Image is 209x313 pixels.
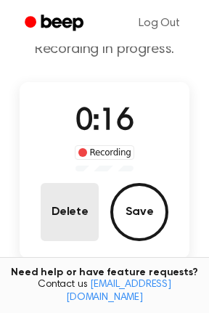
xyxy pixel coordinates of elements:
[124,6,194,41] a: Log Out
[9,279,200,304] span: Contact us
[15,9,97,38] a: Beep
[75,107,134,137] span: 0:16
[41,183,99,241] button: Delete Audio Record
[110,183,168,241] button: Save Audio Record
[75,145,135,160] div: Recording
[12,41,197,59] p: Recording in progress.
[66,280,171,303] a: [EMAIL_ADDRESS][DOMAIN_NAME]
